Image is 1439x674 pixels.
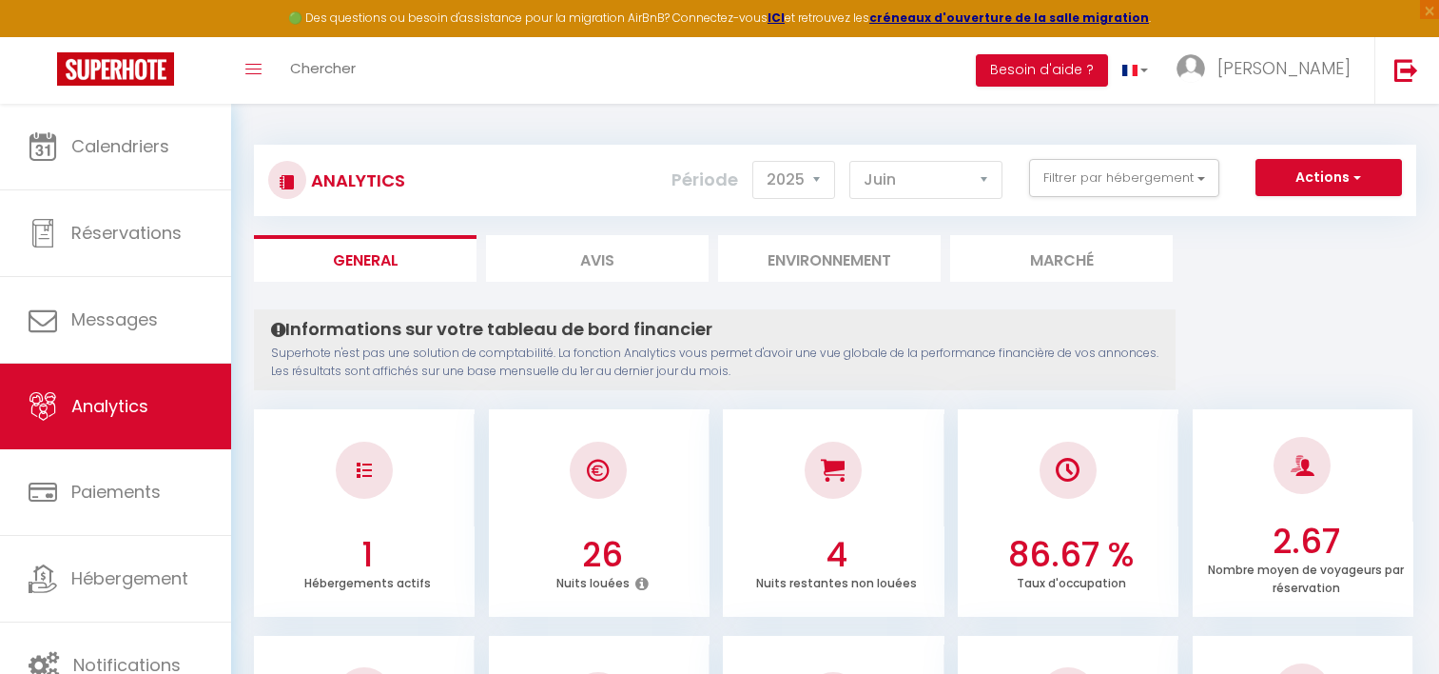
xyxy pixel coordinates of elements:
[671,159,738,201] label: Période
[71,221,182,245] span: Réservations
[1176,54,1205,83] img: ...
[71,394,148,418] span: Analytics
[486,235,709,282] li: Avis
[71,480,161,504] span: Paiements
[756,571,917,591] p: Nuits restantes non louées
[357,463,372,478] img: NO IMAGE
[71,134,169,158] span: Calendriers
[1217,56,1351,80] span: [PERSON_NAME]
[499,535,705,575] h3: 26
[304,571,431,591] p: Hébergements actifs
[969,535,1175,575] h3: 86.67 %
[976,54,1108,87] button: Besoin d'aide ?
[71,307,158,331] span: Messages
[271,345,1158,381] p: Superhote n'est pas une solution de comptabilité. La fonction Analytics vous permet d'avoir une v...
[71,566,188,590] span: Hébergement
[1208,558,1404,596] p: Nombre moyen de voyageurs par réservation
[1255,159,1402,197] button: Actions
[718,235,941,282] li: Environnement
[290,58,356,78] span: Chercher
[1203,522,1409,562] h3: 2.67
[57,52,174,86] img: Super Booking
[271,319,1158,340] h4: Informations sur votre tableau de bord financier
[768,10,785,26] a: ICI
[734,535,940,575] h3: 4
[950,235,1173,282] li: Marché
[1394,58,1418,82] img: logout
[1017,571,1126,591] p: Taux d'occupation
[306,159,405,202] h3: Analytics
[869,10,1149,26] a: créneaux d'ouverture de la salle migration
[276,37,370,104] a: Chercher
[1029,159,1219,197] button: Filtrer par hébergement
[265,535,471,575] h3: 1
[556,571,630,591] p: Nuits louées
[254,235,476,282] li: General
[1162,37,1374,104] a: ... [PERSON_NAME]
